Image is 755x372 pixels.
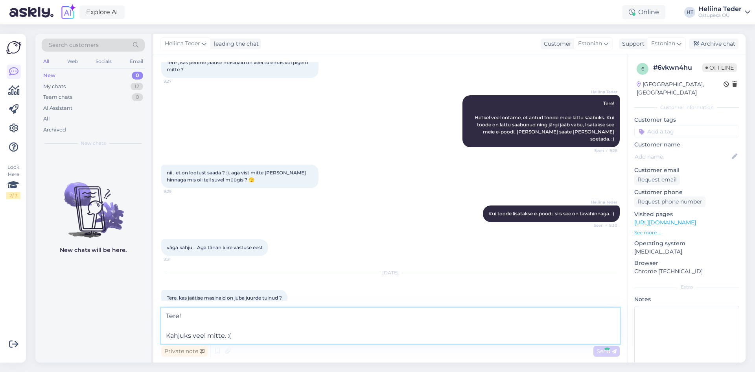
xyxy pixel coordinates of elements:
[161,269,620,276] div: [DATE]
[42,56,51,67] div: All
[6,40,21,55] img: Askly Logo
[43,104,72,112] div: AI Assistant
[43,115,50,123] div: All
[167,244,263,250] span: väga kahju . Aga tänan kiire vastuse eest
[165,39,200,48] span: Heliina Teder
[6,192,20,199] div: 2 / 3
[588,89,617,95] span: Heliina Teder
[634,229,739,236] p: See more ...
[641,66,644,72] span: 6
[653,63,702,72] div: # 6vkwn4hu
[634,126,739,137] input: Add a tag
[132,93,143,101] div: 0
[634,141,739,149] p: Customer name
[637,80,724,97] div: [GEOGRAPHIC_DATA], [GEOGRAPHIC_DATA]
[94,56,113,67] div: Socials
[689,39,738,49] div: Archive chat
[634,104,739,111] div: Customer information
[634,283,739,291] div: Extra
[6,164,20,199] div: Look Here
[684,7,695,18] div: HT
[43,72,55,80] div: New
[702,63,737,72] span: Offline
[578,39,602,48] span: Estonian
[634,174,680,185] div: Request email
[651,39,675,48] span: Estonian
[60,4,76,20] img: explore-ai
[698,6,742,12] div: Heliina Teder
[43,83,66,91] div: My chats
[588,199,617,205] span: Heliina Teder
[634,295,739,304] p: Notes
[131,83,143,91] div: 12
[164,78,193,84] span: 9:27
[634,259,739,267] p: Browser
[634,210,739,218] p: Visited pages
[698,6,750,19] a: Heliina TederOstupesa OÜ
[49,41,99,49] span: Search customers
[635,152,730,161] input: Add name
[541,40,571,48] div: Customer
[167,170,307,183] span: nii , et on lootust saada ? :). aga vist mitte [PERSON_NAME] hinnaga mis oli teil suvel müügis ? 🫣
[588,222,617,228] span: Seen ✓ 9:30
[634,267,739,276] p: Chrome [TECHNICAL_ID]
[132,72,143,80] div: 0
[634,248,739,256] p: [MEDICAL_DATA]
[66,56,79,67] div: Web
[128,56,145,67] div: Email
[35,168,151,239] img: No chats
[622,5,665,19] div: Online
[634,116,739,124] p: Customer tags
[81,140,106,147] span: New chats
[488,211,614,217] span: Kui toode lisatakse e-poodi, siis see on tavahinnaga. :)
[698,12,742,19] div: Ostupesa OÜ
[79,6,125,19] a: Explore AI
[634,166,739,174] p: Customer email
[43,93,72,101] div: Team chats
[60,246,127,254] p: New chats will be here.
[634,196,705,207] div: Request phone number
[588,148,617,154] span: Seen ✓ 9:28
[43,126,66,134] div: Archived
[634,188,739,196] p: Customer phone
[211,40,259,48] div: leading the chat
[167,295,282,301] span: Tere, kas jäätise masinaid on juba juurde tulnud ?
[619,40,645,48] div: Support
[164,189,193,194] span: 9:29
[634,219,696,226] a: [URL][DOMAIN_NAME]
[164,256,193,262] span: 9:31
[634,239,739,248] p: Operating system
